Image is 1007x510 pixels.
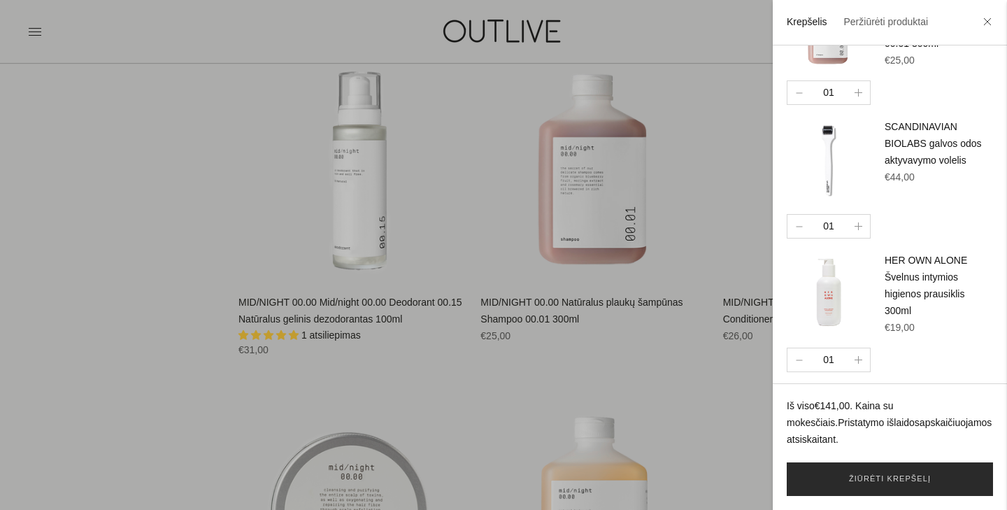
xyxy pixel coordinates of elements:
[787,16,827,27] a: Krepšelis
[843,16,928,27] a: Peržiūrėti produktai
[885,55,915,66] span: €25,00
[787,398,993,448] p: Iš viso . Kaina su mokesčiais. apskaičiuojamos atsiskaitant.
[885,121,982,166] a: SCANDINAVIAN BIOLABS galvos odos aktyvavymo volelis
[787,119,871,203] img: scandinavian-biolabs-volelis-outlive_200x.png
[838,417,920,428] a: Pristatymo išlaidos
[815,400,850,411] span: €141,00
[817,219,840,234] div: 01
[885,322,915,333] span: €19,00
[817,353,840,367] div: 01
[787,253,871,337] img: her-own-alone-prausiklis-outlive_200x.png
[817,85,840,100] div: 01
[885,171,915,183] span: €44,00
[787,462,993,496] a: Žiūrėti krepšelį
[885,255,967,316] a: HER OWN ALONE Švelnus intymios higienos prausiklis 300ml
